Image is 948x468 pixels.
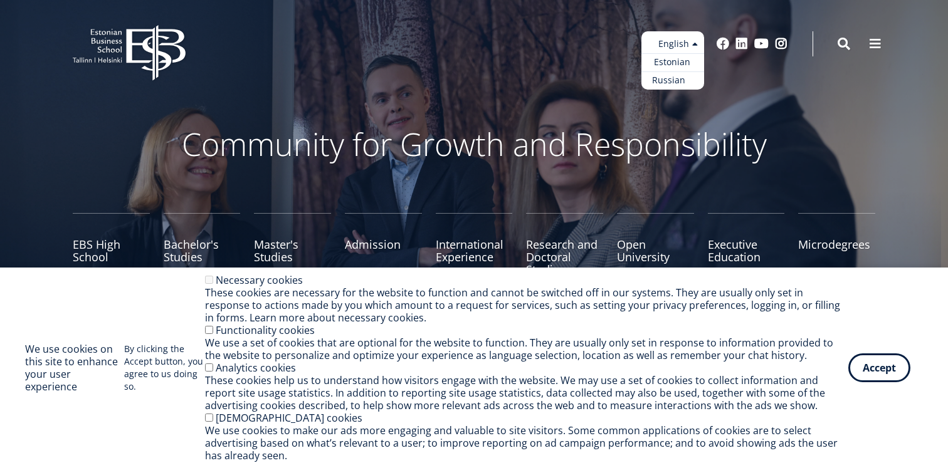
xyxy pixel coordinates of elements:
[735,38,748,50] a: Linkedin
[205,374,848,412] div: These cookies help us to understand how visitors engage with the website. We may use a set of coo...
[216,411,362,425] label: [DEMOGRAPHIC_DATA] cookies
[142,125,806,163] p: Community for Growth and Responsibility
[124,343,205,393] p: By clicking the Accept button, you agree to us doing so.
[617,213,694,276] a: Open University
[205,336,848,361] div: We use a set of cookies that are optional for the website to function. They are usually only set ...
[205,424,848,462] div: We use cookies to make our ads more engaging and valuable to site visitors. Some common applicati...
[641,71,704,90] a: Russian
[25,343,124,393] h2: We use cookies on this site to enhance your user experience
[164,213,241,276] a: Bachelor's Studies
[216,273,303,287] label: Necessary cookies
[216,323,315,337] label: Functionality cookies
[754,38,769,50] a: Youtube
[798,213,875,276] a: Microdegrees
[205,286,848,324] div: These cookies are necessary for the website to function and cannot be switched off in our systems...
[848,353,910,382] button: Accept
[717,38,729,50] a: Facebook
[73,213,150,276] a: EBS High School
[526,213,603,276] a: Research and Doctoral Studies
[216,361,296,375] label: Analytics cookies
[775,38,787,50] a: Instagram
[254,213,331,276] a: Master's Studies
[641,53,704,71] a: Estonian
[345,213,422,276] a: Admission
[436,213,513,276] a: International Experience
[708,213,785,276] a: Executive Education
